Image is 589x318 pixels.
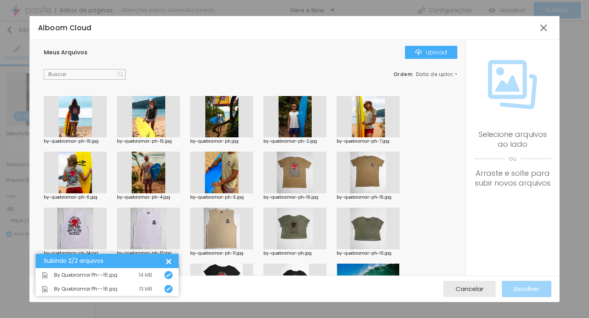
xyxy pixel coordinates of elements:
[117,195,180,199] div: by-quebramar-ph-4.jpg
[443,281,496,297] button: Cancelar
[337,251,400,255] div: by-quebramar-ph-10.jpg
[44,69,126,80] input: Buscar
[456,285,483,292] span: Cancelar
[54,287,117,291] span: By Quebramar.Ph--16.jpg
[44,251,107,255] div: by-quebramar-ph-14.jpg
[190,195,253,199] div: by-quebramar-ph-5.jpg
[405,46,457,59] button: IconeUpload
[415,49,422,56] img: Icone
[117,139,180,143] div: by-quebramar-ph-15.jpg
[337,195,400,199] div: by-quebramar-ph-15.jpg
[190,251,253,255] div: by-quebramar-ph-11.jpg
[44,139,107,143] div: by-quebramar-ph-16.jpg
[117,251,180,255] div: by-quebramar-ph-13.jpg
[44,258,164,264] div: Subindo 2/2 arquivos
[166,273,171,278] img: Icone
[44,48,88,56] span: Meus Arquivos
[474,130,551,188] div: Selecione arquivos ao lado Arraste e solte para subir novos arquivos
[415,49,447,56] div: Upload
[42,286,48,292] img: Icone
[139,287,152,291] div: 13 MB
[166,287,171,291] img: Icone
[488,60,537,109] img: Icone
[263,195,326,199] div: by-quebramar-ph-16.jpg
[263,139,326,143] div: by-quebramar-ph-2.jpg
[42,272,48,278] img: Icone
[337,139,400,143] div: by-quebramar-ph-7.jpg
[514,285,539,292] span: Escolher
[502,281,551,297] button: Escolher
[44,195,107,199] div: by-quebramar-ph-6.jpg
[118,72,124,77] img: Icone
[263,251,326,255] div: by-quebramar-ph.jpg
[474,149,551,168] span: ou
[393,72,457,77] div: :
[393,71,413,78] span: Ordem
[190,139,253,143] div: by-quebramar-ph.jpg
[54,273,117,278] span: By Quebramar.Ph--15.jpg
[416,72,459,77] span: Data de upload
[38,23,92,33] span: Alboom Cloud
[139,273,152,278] div: 14 MB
